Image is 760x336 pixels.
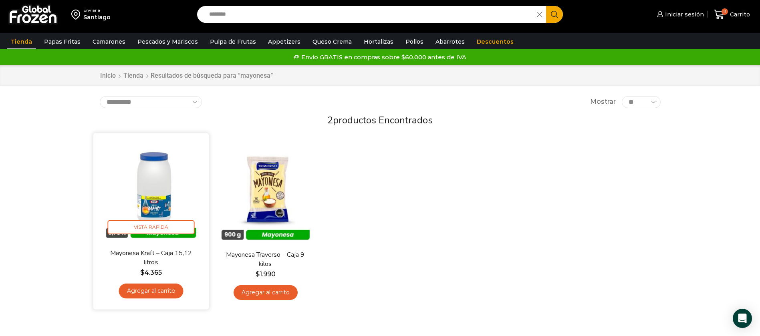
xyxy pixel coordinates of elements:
nav: Breadcrumb [100,71,273,80]
span: 11 [722,8,728,15]
div: Enviar a [83,8,111,13]
a: Tienda [7,34,36,49]
a: Appetizers [264,34,304,49]
a: Mayonesa Kraft – Caja 15,12 litros [104,249,197,268]
a: Agregar al carrito: “Mayonesa Traverso - Caja 9 kilos” [234,285,298,300]
select: Pedido de la tienda [100,96,202,108]
span: Mostrar [590,97,616,107]
span: Iniciar sesión [663,10,704,18]
a: Pulpa de Frutas [206,34,260,49]
span: productos encontrados [333,114,433,127]
a: Inicio [100,71,116,80]
span: $ [256,270,260,278]
h1: Resultados de búsqueda para “mayonesa” [151,72,273,79]
span: Vista Rápida [107,220,194,234]
a: Tienda [123,71,144,80]
bdi: 4.365 [140,269,161,276]
a: Descuentos [473,34,518,49]
div: Santiago [83,13,111,21]
a: Abarrotes [431,34,469,49]
bdi: 1.990 [256,270,276,278]
a: Agregar al carrito: “Mayonesa Kraft - Caja 15,12 litros” [119,284,183,298]
a: Camarones [89,34,129,49]
button: Search button [546,6,563,23]
a: Queso Crema [308,34,356,49]
a: Pollos [401,34,427,49]
a: 11 Carrito [712,5,752,24]
img: address-field-icon.svg [71,8,83,21]
span: $ [140,269,144,276]
a: Papas Fritas [40,34,85,49]
div: Open Intercom Messenger [733,309,752,328]
a: Pescados y Mariscos [133,34,202,49]
span: Carrito [728,10,750,18]
a: Hortalizas [360,34,397,49]
span: 2 [327,114,333,127]
a: Iniciar sesión [655,6,704,22]
a: Mayonesa Traverso – Caja 9 kilos [219,250,311,269]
